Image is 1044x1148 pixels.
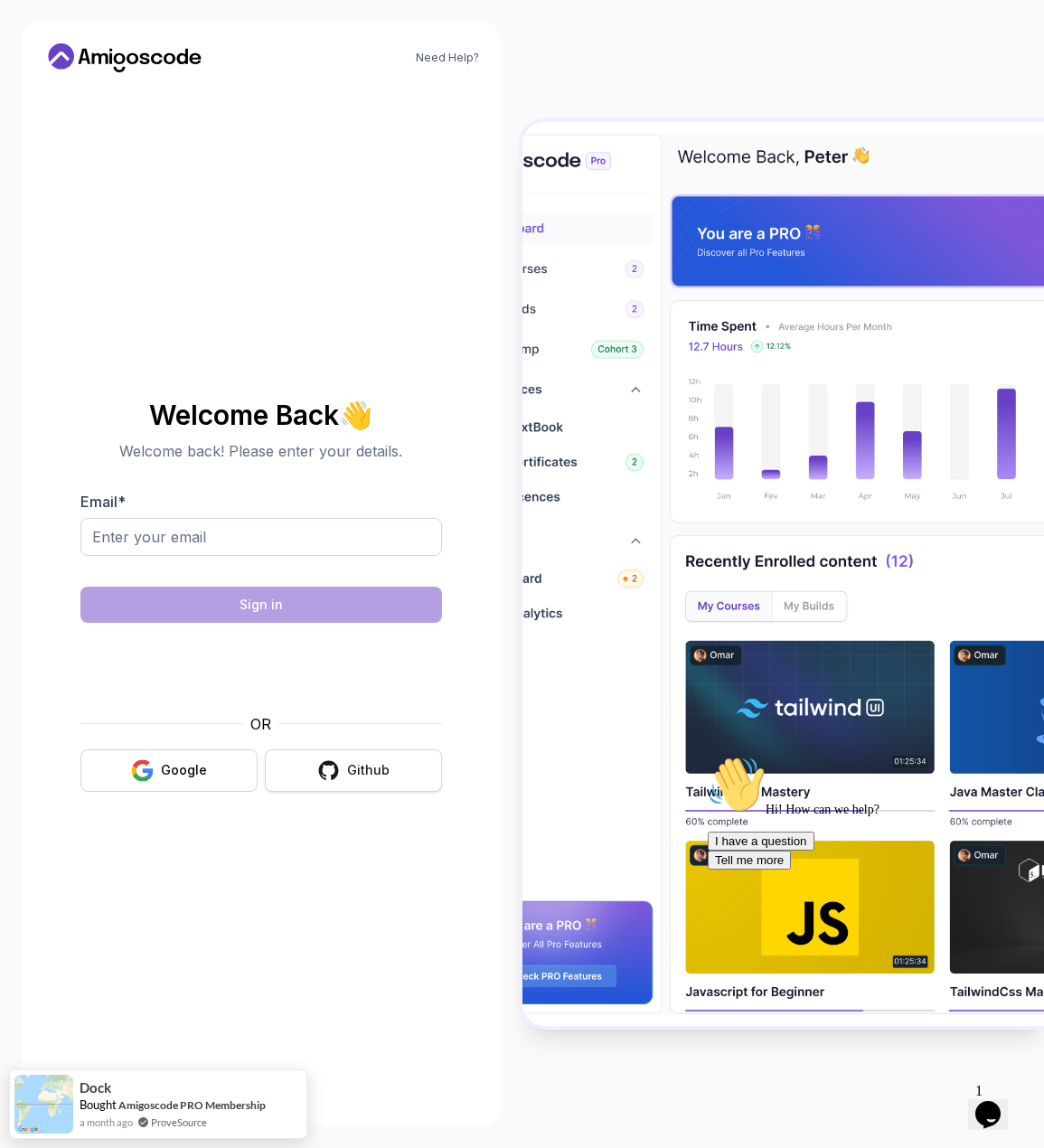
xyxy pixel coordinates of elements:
[7,7,65,65] img: :wave:
[14,1075,73,1134] img: provesource social proof notification image
[968,1076,1026,1130] iframe: chat widget
[80,1080,111,1096] span: Dock
[80,518,442,556] input: Enter your email
[250,713,271,735] p: OR
[265,749,442,792] button: Github
[80,749,258,792] button: Google
[7,83,114,102] button: I have a question
[339,400,372,428] span: 👋
[161,761,207,779] div: Google
[80,400,442,429] h2: Welcome Back
[80,493,126,511] label: Email *
[125,634,398,702] iframe: Widget mit Kontrollkästchen für die hCaptcha-Sicherheitsabfrage
[80,440,442,462] p: Welcome back! Please enter your details.
[43,43,206,72] a: Home link
[118,1098,266,1112] a: Amigoscode PRO Membership
[7,7,333,121] div: 👋Hi! How can we help?I have a questionTell me more
[80,587,442,623] button: Sign in
[7,54,179,68] span: Hi! How can we help?
[240,596,283,614] div: Sign in
[701,748,1026,1067] iframe: chat widget
[80,1115,133,1130] span: a month ago
[7,102,90,121] button: Tell me more
[151,1115,207,1130] a: ProveSource
[347,761,390,779] div: Github
[80,1097,117,1112] span: Bought
[416,51,479,65] a: Need Help?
